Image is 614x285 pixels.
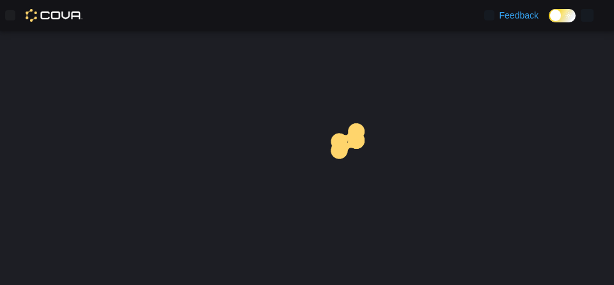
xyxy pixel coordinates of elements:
span: Dark Mode [549,22,549,23]
img: cova-loader [307,114,403,210]
img: Cova [26,9,83,22]
input: Dark Mode [549,9,576,22]
a: Feedback [479,3,544,28]
span: Feedback [500,9,539,22]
